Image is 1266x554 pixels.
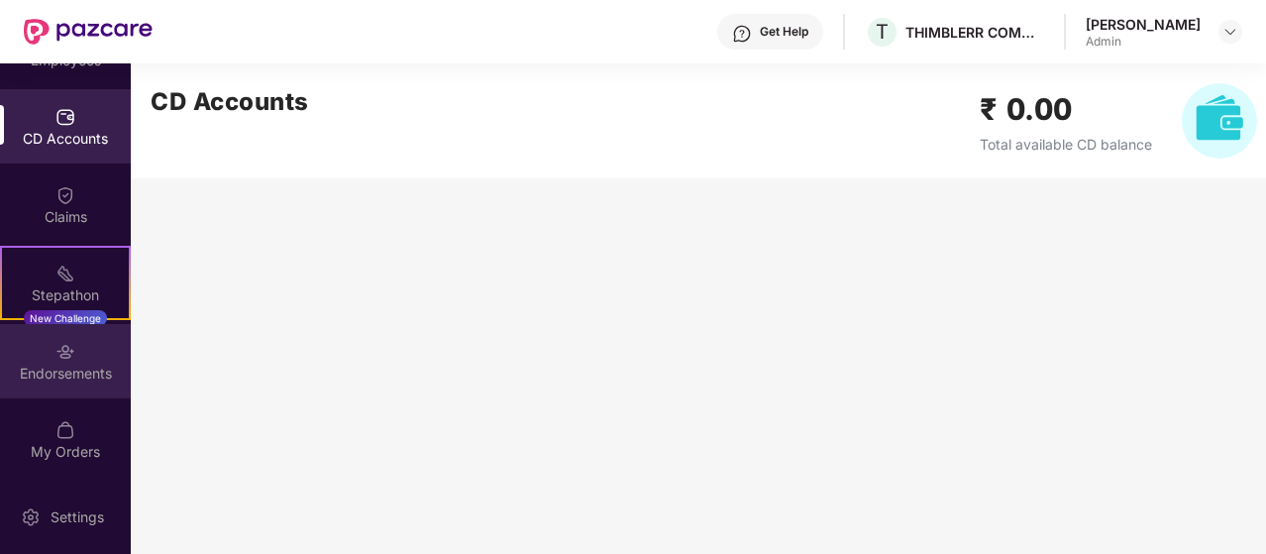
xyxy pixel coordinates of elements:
img: svg+xml;base64,PHN2ZyBpZD0iQ2xhaW0iIHhtbG5zPSJodHRwOi8vd3d3LnczLm9yZy8yMDAwL3N2ZyIgd2lkdGg9IjIwIi... [55,185,75,205]
div: Admin [1086,34,1201,50]
img: svg+xml;base64,PHN2ZyBpZD0iRW5kb3JzZW1lbnRzIiB4bWxucz0iaHR0cDovL3d3dy53My5vcmcvMjAwMC9zdmciIHdpZH... [55,342,75,362]
img: svg+xml;base64,PHN2ZyB4bWxucz0iaHR0cDovL3d3dy53My5vcmcvMjAwMC9zdmciIHhtbG5zOnhsaW5rPSJodHRwOi8vd3... [1182,83,1257,159]
img: svg+xml;base64,PHN2ZyBpZD0iU2V0dGluZy0yMHgyMCIgeG1sbnM9Imh0dHA6Ly93d3cudzMub3JnLzIwMDAvc3ZnIiB3aW... [21,507,41,527]
span: Total available CD balance [980,136,1152,153]
div: THIMBLERR COMMERCE AND TECHNOLOGY PRIVATE LIMITED [905,23,1044,42]
h2: ₹ 0.00 [980,86,1152,133]
span: T [876,20,889,44]
div: New Challenge [24,310,107,326]
img: svg+xml;base64,PHN2ZyBpZD0iTXlfT3JkZXJzIiBkYXRhLW5hbWU9Ik15IE9yZGVycyIgeG1sbnM9Imh0dHA6Ly93d3cudz... [55,420,75,440]
h2: CD Accounts [151,83,309,121]
div: Settings [45,507,110,527]
img: svg+xml;base64,PHN2ZyB4bWxucz0iaHR0cDovL3d3dy53My5vcmcvMjAwMC9zdmciIHdpZHRoPSIyMSIgaGVpZ2h0PSIyMC... [55,264,75,283]
div: [PERSON_NAME] [1086,15,1201,34]
div: Stepathon [2,285,129,305]
img: New Pazcare Logo [24,19,153,45]
img: svg+xml;base64,PHN2ZyBpZD0iQ0RfQWNjb3VudHMiIGRhdGEtbmFtZT0iQ0QgQWNjb3VudHMiIHhtbG5zPSJodHRwOi8vd3... [55,107,75,127]
img: svg+xml;base64,PHN2ZyBpZD0iSGVscC0zMngzMiIgeG1sbnM9Imh0dHA6Ly93d3cudzMub3JnLzIwMDAvc3ZnIiB3aWR0aD... [732,24,752,44]
div: Get Help [760,24,808,40]
img: svg+xml;base64,PHN2ZyBpZD0iRHJvcGRvd24tMzJ4MzIiIHhtbG5zPSJodHRwOi8vd3d3LnczLm9yZy8yMDAwL3N2ZyIgd2... [1222,24,1238,40]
